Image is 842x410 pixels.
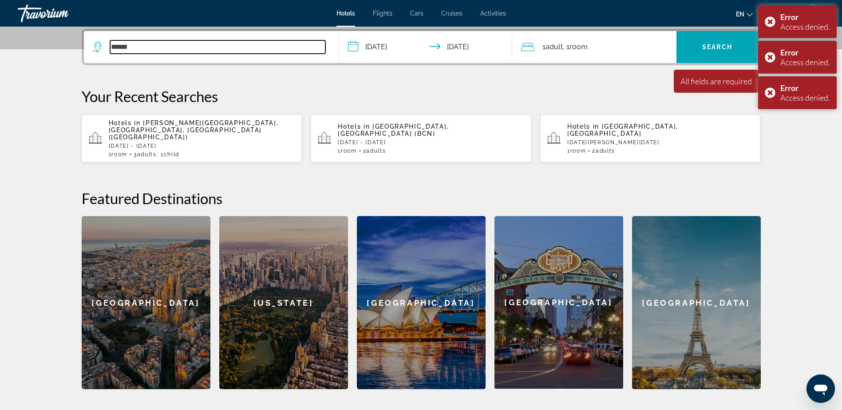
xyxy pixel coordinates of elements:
span: [GEOGRAPHIC_DATA], [GEOGRAPHIC_DATA] [567,123,678,137]
span: Hotels in [567,123,599,130]
button: Change language [736,8,753,20]
p: [DATE][PERSON_NAME][DATE] [567,139,754,146]
a: Flights [373,10,392,17]
span: 1 [109,151,127,158]
a: [GEOGRAPHIC_DATA] [357,216,486,389]
a: [GEOGRAPHIC_DATA] [82,216,210,389]
span: Hotels in [338,123,370,130]
span: 3 [134,151,157,158]
div: Error [780,47,830,57]
span: en [736,11,744,18]
span: 1 [542,41,563,53]
a: Cruises [441,10,463,17]
div: Search widget [84,31,759,63]
a: Travorium [18,2,107,25]
span: Room [570,148,586,154]
a: Hotels [336,10,355,17]
p: [DATE] - [DATE] [338,139,524,146]
div: Access denied. [780,93,830,102]
button: Hotels in [GEOGRAPHIC_DATA], [GEOGRAPHIC_DATA][DATE][PERSON_NAME][DATE]1Room2Adults [540,114,761,163]
span: , 1 [157,151,179,158]
span: Adult [546,43,563,51]
a: [GEOGRAPHIC_DATA] [494,216,623,389]
div: Access denied. [780,22,830,32]
span: Adults [137,151,157,158]
button: User Menu [801,4,824,23]
span: Adults [366,148,386,154]
span: , 1 [563,41,588,53]
p: [DATE] - [DATE] [109,143,295,149]
span: Child [164,151,179,158]
span: Hotels in [109,119,141,126]
p: Your Recent Searches [82,87,761,105]
span: Room [341,148,357,154]
a: [GEOGRAPHIC_DATA] [632,216,761,389]
span: [PERSON_NAME][GEOGRAPHIC_DATA], [GEOGRAPHIC_DATA], [GEOGRAPHIC_DATA] ([GEOGRAPHIC_DATA]) [109,119,279,141]
button: Hotels in [GEOGRAPHIC_DATA], [GEOGRAPHIC_DATA] (BCN)[DATE] - [DATE]1Room2Adults [311,114,531,163]
div: Error [780,83,830,93]
span: Adults [596,148,615,154]
span: [GEOGRAPHIC_DATA], [GEOGRAPHIC_DATA] (BCN) [338,123,449,137]
span: 2 [363,148,386,154]
div: Access denied. [780,57,830,67]
span: Room [111,151,127,158]
button: Hotels in [PERSON_NAME][GEOGRAPHIC_DATA], [GEOGRAPHIC_DATA], [GEOGRAPHIC_DATA] ([GEOGRAPHIC_DATA]... [82,114,302,163]
span: Room [569,43,588,51]
iframe: Button to launch messaging window [806,375,835,403]
a: Cars [410,10,423,17]
button: Travelers: 1 adult, 0 children [512,31,676,63]
div: All fields are required [680,76,752,86]
span: 1 [567,148,586,154]
a: Activities [480,10,506,17]
h2: Featured Destinations [82,189,761,207]
div: Error [780,12,830,22]
button: Search [676,31,759,63]
span: 1 [338,148,356,154]
a: [US_STATE] [219,216,348,389]
span: Search [702,43,732,51]
span: 2 [592,148,615,154]
button: Check-in date: Nov 22, 2025 Check-out date: Nov 29, 2025 [339,31,512,63]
